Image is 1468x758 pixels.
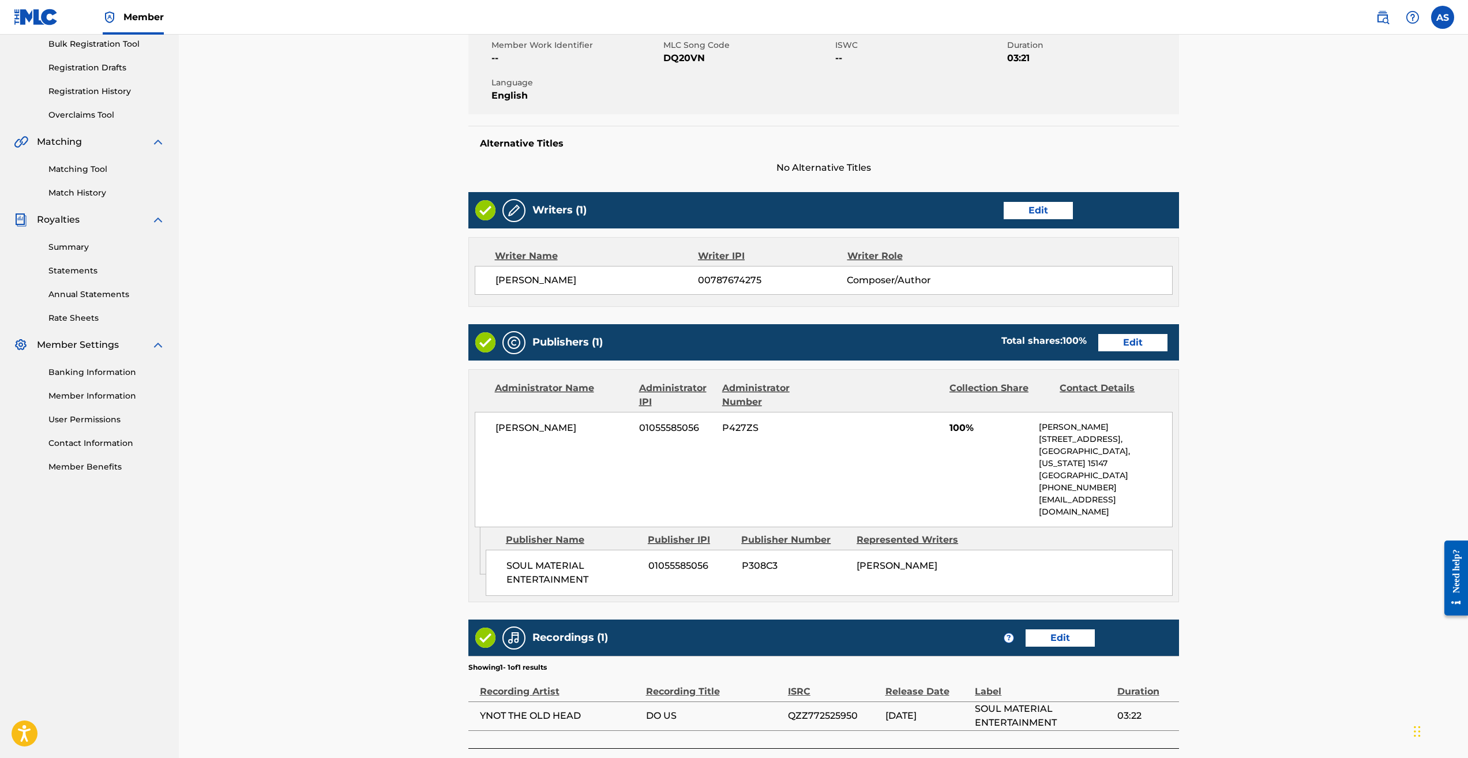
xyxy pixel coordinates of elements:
[14,135,28,149] img: Matching
[646,673,782,699] div: Recording Title
[1039,470,1172,482] p: [GEOGRAPHIC_DATA]
[14,213,28,227] img: Royalties
[835,51,1004,65] span: --
[639,381,714,409] div: Administrator IPI
[949,421,1031,435] span: 100%
[495,381,630,409] div: Administrator Name
[722,421,824,435] span: P427ZS
[14,9,58,25] img: MLC Logo
[885,709,970,723] span: [DATE]
[48,437,165,449] a: Contact Information
[835,39,1004,51] span: ISWC
[1039,433,1172,445] p: [STREET_ADDRESS],
[1098,334,1167,351] a: Edit
[506,533,639,547] div: Publisher Name
[646,709,782,723] span: DO US
[1401,6,1424,29] div: Help
[491,39,660,51] span: Member Work Identifier
[1039,445,1172,470] p: [GEOGRAPHIC_DATA], [US_STATE] 15147
[151,338,165,352] img: expand
[123,10,164,24] span: Member
[722,381,824,409] div: Administrator Number
[788,709,880,723] span: QZZ772525950
[1007,51,1176,65] span: 03:21
[475,628,495,648] img: Valid
[663,51,832,65] span: DQ20VN
[507,204,521,217] img: Writers
[48,163,165,175] a: Matching Tool
[491,51,660,65] span: --
[532,631,608,644] h5: Recordings (1)
[1436,532,1468,625] iframe: Resource Center
[48,62,165,74] a: Registration Drafts
[48,366,165,378] a: Banking Information
[48,312,165,324] a: Rate Sheets
[1039,494,1172,518] p: [EMAIL_ADDRESS][DOMAIN_NAME]
[475,200,495,220] img: Valid
[1414,714,1421,749] div: Drag
[1004,202,1073,219] a: Edit
[1062,335,1087,346] span: 100 %
[847,249,983,263] div: Writer Role
[37,135,82,149] span: Matching
[103,10,117,24] img: Top Rightsholder
[491,77,660,89] span: Language
[741,533,848,547] div: Publisher Number
[48,241,165,253] a: Summary
[48,85,165,97] a: Registration History
[975,673,1111,699] div: Label
[48,265,165,277] a: Statements
[788,673,880,699] div: ISRC
[37,338,119,352] span: Member Settings
[663,39,832,51] span: MLC Song Code
[480,709,640,723] span: YNOT THE OLD HEAD
[48,390,165,402] a: Member Information
[857,560,937,571] span: [PERSON_NAME]
[1039,482,1172,494] p: [PHONE_NUMBER]
[857,533,963,547] div: Represented Writers
[532,336,603,349] h5: Publishers (1)
[885,673,970,699] div: Release Date
[48,187,165,199] a: Match History
[648,533,733,547] div: Publisher IPI
[648,559,733,573] span: 01055585056
[48,109,165,121] a: Overclaims Tool
[468,161,1179,175] span: No Alternative Titles
[495,421,631,435] span: [PERSON_NAME]
[507,336,521,350] img: Publishers
[1060,381,1161,409] div: Contact Details
[1371,6,1394,29] a: Public Search
[639,421,714,435] span: 01055585056
[151,135,165,149] img: expand
[507,631,521,645] img: Recordings
[475,332,495,352] img: Valid
[14,338,28,352] img: Member Settings
[151,213,165,227] img: expand
[48,414,165,426] a: User Permissions
[1026,629,1095,647] a: Edit
[1039,421,1172,433] p: [PERSON_NAME]
[975,702,1111,730] span: SOUL MATERIAL ENTERTAINMENT
[532,204,587,217] h5: Writers (1)
[491,89,660,103] span: English
[48,288,165,301] a: Annual Statements
[698,273,847,287] span: 00787674275
[1410,703,1468,758] iframe: Chat Widget
[37,213,80,227] span: Royalties
[495,249,699,263] div: Writer Name
[742,559,848,573] span: P308C3
[1431,6,1454,29] div: User Menu
[1376,10,1390,24] img: search
[480,673,640,699] div: Recording Artist
[48,461,165,473] a: Member Benefits
[495,273,699,287] span: [PERSON_NAME]
[698,249,847,263] div: Writer IPI
[506,559,640,587] span: SOUL MATERIAL ENTERTAINMENT
[468,662,547,673] p: Showing 1 - 1 of 1 results
[480,138,1167,149] h5: Alternative Titles
[847,273,982,287] span: Composer/Author
[48,38,165,50] a: Bulk Registration Tool
[949,381,1051,409] div: Collection Share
